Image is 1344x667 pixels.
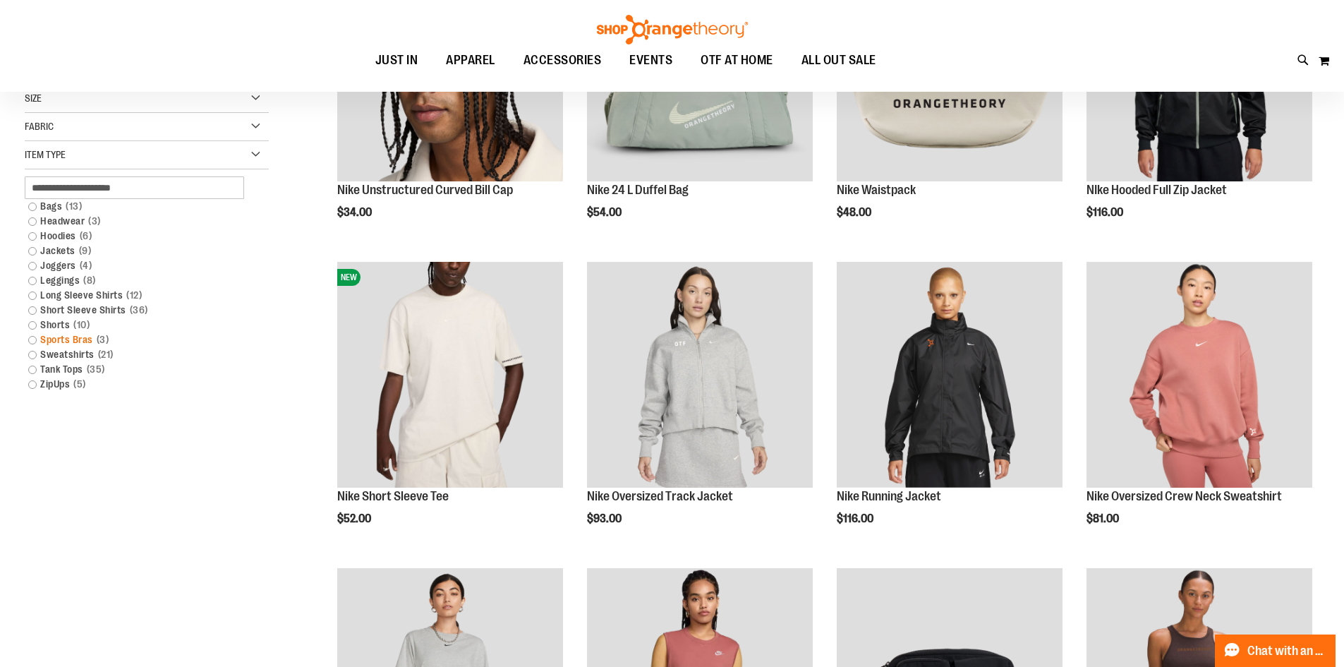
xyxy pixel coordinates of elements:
[837,489,941,503] a: Nike Running Jacket
[337,262,563,490] a: Nike Short Sleeve TeeNEW
[85,214,104,229] span: 3
[25,92,42,104] span: Size
[1215,635,1336,667] button: Chat with an Expert
[330,255,570,561] div: product
[21,318,255,332] a: Shorts10
[337,262,563,488] img: Nike Short Sleeve Tee
[21,258,255,273] a: Joggers4
[21,362,255,377] a: Tank Tops35
[1086,262,1312,490] a: Nike Oversized Crew Neck Sweatshirt
[25,149,66,160] span: Item Type
[76,258,96,273] span: 4
[587,206,624,219] span: $54.00
[21,303,255,318] a: Short Sleeve Shirts36
[75,244,95,258] span: 9
[1247,644,1327,658] span: Chat with an Expert
[1079,255,1319,561] div: product
[76,229,96,244] span: 6
[21,377,255,392] a: ZipUps5
[21,332,255,347] a: Sports Bras3
[337,512,373,525] span: $52.00
[21,214,255,229] a: Headwear3
[830,255,1070,561] div: product
[337,183,513,197] a: Nike Unstructured Curved Bill Cap
[21,199,255,214] a: Bags13
[70,318,93,332] span: 10
[126,303,152,318] span: 36
[595,15,750,44] img: Shop Orangetheory
[587,183,689,197] a: Nike 24 L Duffel Bag
[837,183,916,197] a: Nike Waistpack
[837,512,876,525] span: $116.00
[1086,262,1312,488] img: Nike Oversized Crew Neck Sweatshirt
[80,273,99,288] span: 8
[123,288,145,303] span: 12
[837,262,1063,490] a: Nike Running Jacket
[375,44,418,76] span: JUST IN
[1086,206,1125,219] span: $116.00
[837,206,873,219] span: $48.00
[1086,183,1227,197] a: NIke Hooded Full Zip Jacket
[701,44,773,76] span: OTF AT HOME
[337,269,361,286] span: NEW
[1086,489,1282,503] a: Nike Oversized Crew Neck Sweatshirt
[580,255,820,561] div: product
[21,244,255,258] a: Jackets9
[25,121,54,132] span: Fabric
[83,362,109,377] span: 35
[21,288,255,303] a: Long Sleeve Shirts12
[587,262,813,490] a: Nike Oversized Track Jacket
[837,262,1063,488] img: Nike Running Jacket
[587,512,624,525] span: $93.00
[446,44,495,76] span: APPAREL
[337,206,374,219] span: $34.00
[337,489,449,503] a: Nike Short Sleeve Tee
[21,347,255,362] a: Sweatshirts21
[629,44,672,76] span: EVENTS
[1086,512,1121,525] span: $81.00
[70,377,90,392] span: 5
[587,489,733,503] a: Nike Oversized Track Jacket
[21,229,255,244] a: Hoodies6
[21,273,255,288] a: Leggings8
[801,44,876,76] span: ALL OUT SALE
[587,262,813,488] img: Nike Oversized Track Jacket
[62,199,85,214] span: 13
[95,347,117,362] span: 21
[93,332,113,347] span: 3
[523,44,602,76] span: ACCESSORIES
